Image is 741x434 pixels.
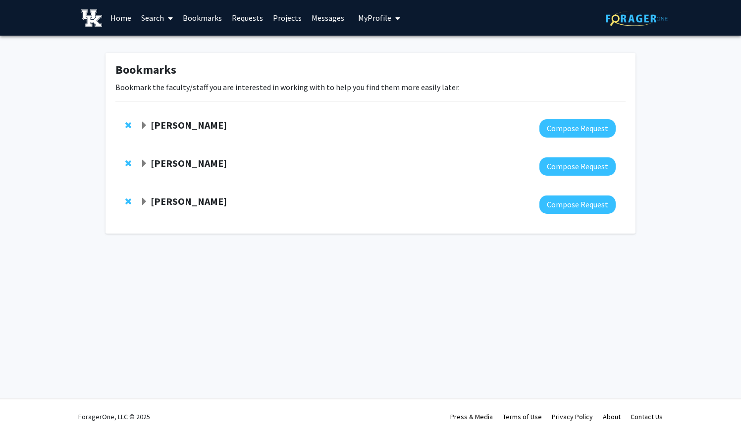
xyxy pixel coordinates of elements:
a: Requests [227,0,268,35]
span: Expand Ioannis Papazoglou Bookmark [140,160,148,168]
a: Terms of Use [503,412,542,421]
span: Expand Michael Tackenberg Bookmark [140,198,148,206]
span: Remove Michael Tackenberg from bookmarks [125,197,131,205]
a: Messages [307,0,349,35]
a: Press & Media [450,412,493,421]
a: Bookmarks [178,0,227,35]
a: Contact Us [631,412,663,421]
iframe: Chat [7,389,42,427]
img: University of Kentucky Logo [81,9,102,27]
span: Remove Kenneth Campbell from bookmarks [125,121,131,129]
h1: Bookmarks [115,63,626,77]
a: Search [136,0,178,35]
button: Compose Request to Ioannis Papazoglou [539,157,616,176]
span: Remove Ioannis Papazoglou from bookmarks [125,159,131,167]
strong: [PERSON_NAME] [151,195,227,207]
strong: [PERSON_NAME] [151,157,227,169]
a: About [603,412,621,421]
p: Bookmark the faculty/staff you are interested in working with to help you find them more easily l... [115,81,626,93]
a: Home [106,0,136,35]
button: Compose Request to Michael Tackenberg [539,195,616,214]
a: Privacy Policy [552,412,593,421]
a: Projects [268,0,307,35]
button: Compose Request to Kenneth Campbell [539,119,616,138]
span: My Profile [358,13,391,23]
div: ForagerOne, LLC © 2025 [78,399,150,434]
img: ForagerOne Logo [606,11,668,26]
strong: [PERSON_NAME] [151,119,227,131]
span: Expand Kenneth Campbell Bookmark [140,122,148,130]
